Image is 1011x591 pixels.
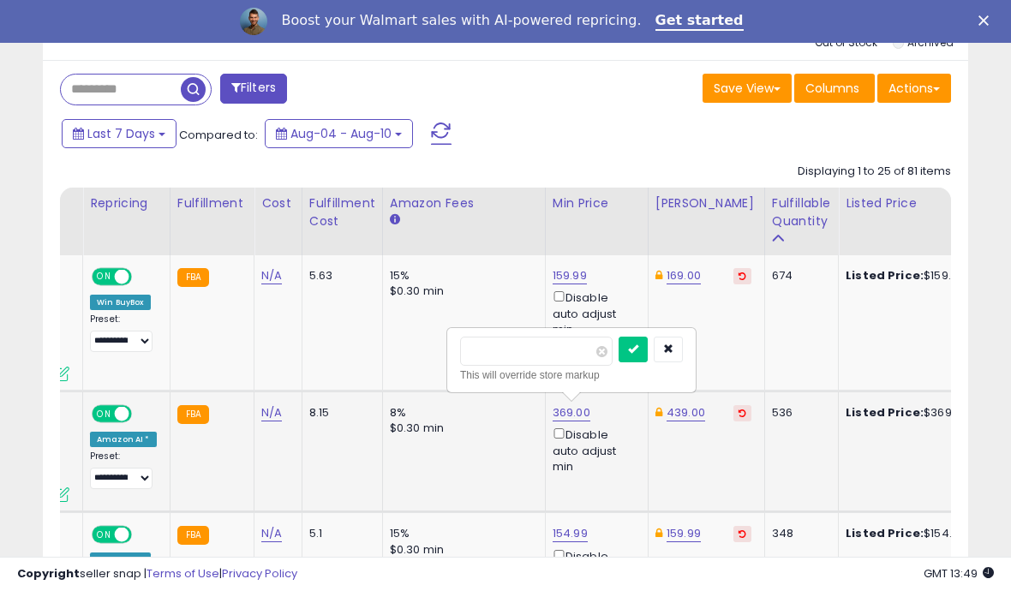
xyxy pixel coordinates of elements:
div: $0.30 min [390,421,532,436]
div: Fulfillment [177,194,247,212]
a: 159.99 [553,267,587,284]
a: N/A [261,525,282,542]
div: Fulfillable Quantity [772,194,831,230]
b: Listed Price: [846,267,924,284]
span: 2025-08-18 13:49 GMT [924,565,994,582]
div: Fulfillment Cost [309,194,375,230]
a: N/A [261,267,282,284]
div: $154.99 [846,526,988,541]
div: Min Price [553,194,641,212]
div: Displaying 1 to 25 of 81 items [798,164,951,180]
a: N/A [261,404,282,421]
a: Privacy Policy [222,565,297,582]
button: Aug-04 - Aug-10 [265,119,413,148]
img: Profile image for Adrian [240,8,267,35]
div: $0.30 min [390,284,532,299]
span: ON [93,270,115,284]
a: 439.00 [667,404,705,421]
div: Amazon Fees [390,194,538,212]
span: ON [93,407,115,421]
div: 5.63 [309,268,369,284]
button: Save View [703,74,792,103]
b: Listed Price: [846,525,924,541]
div: Listed Price [846,194,994,212]
span: Columns [805,80,859,97]
div: 5.1 [309,526,369,541]
a: 369.00 [553,404,590,421]
div: $369.00 [846,405,988,421]
a: 169.00 [667,267,701,284]
div: Close [978,15,996,26]
small: Amazon Fees. [390,212,400,228]
div: Preset: [90,451,157,489]
i: Revert to store-level Dynamic Max Price [739,409,746,417]
button: Columns [794,74,875,103]
small: FBA [177,405,209,424]
div: Boost your Walmart sales with AI-powered repricing. [281,12,641,29]
div: [PERSON_NAME] [655,194,757,212]
a: 154.99 [553,525,588,542]
div: Disable auto adjust min [553,288,635,337]
div: Amazon AI * [90,432,157,447]
div: seller snap | | [17,566,297,582]
i: This overrides the store level Dynamic Max Price for this listing [655,407,662,418]
div: 348 [772,526,825,541]
div: Repricing [90,194,163,212]
span: Aug-04 - Aug-10 [290,125,392,142]
a: Get started [655,12,744,31]
div: Cost [261,194,295,212]
div: Win BuyBox [90,295,151,310]
span: OFF [129,270,157,284]
div: $159.99 [846,268,988,284]
div: 8.15 [309,405,369,421]
div: 536 [772,405,825,421]
div: 8% [390,405,532,421]
div: Disable auto adjust min [553,425,635,475]
span: Compared to: [179,127,258,143]
button: Last 7 Days [62,119,176,148]
a: 159.99 [667,525,701,542]
div: This will override store markup [460,367,683,384]
span: OFF [129,528,157,542]
div: 674 [772,268,825,284]
div: Preset: [90,313,157,352]
div: 15% [390,526,532,541]
span: Last 7 Days [87,125,155,142]
div: 15% [390,268,532,284]
b: Listed Price: [846,404,924,421]
span: ON [93,528,115,542]
small: FBA [177,268,209,287]
button: Filters [220,74,287,104]
a: Terms of Use [147,565,219,582]
span: OFF [129,407,157,421]
button: Actions [877,74,951,103]
strong: Copyright [17,565,80,582]
small: FBA [177,526,209,545]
